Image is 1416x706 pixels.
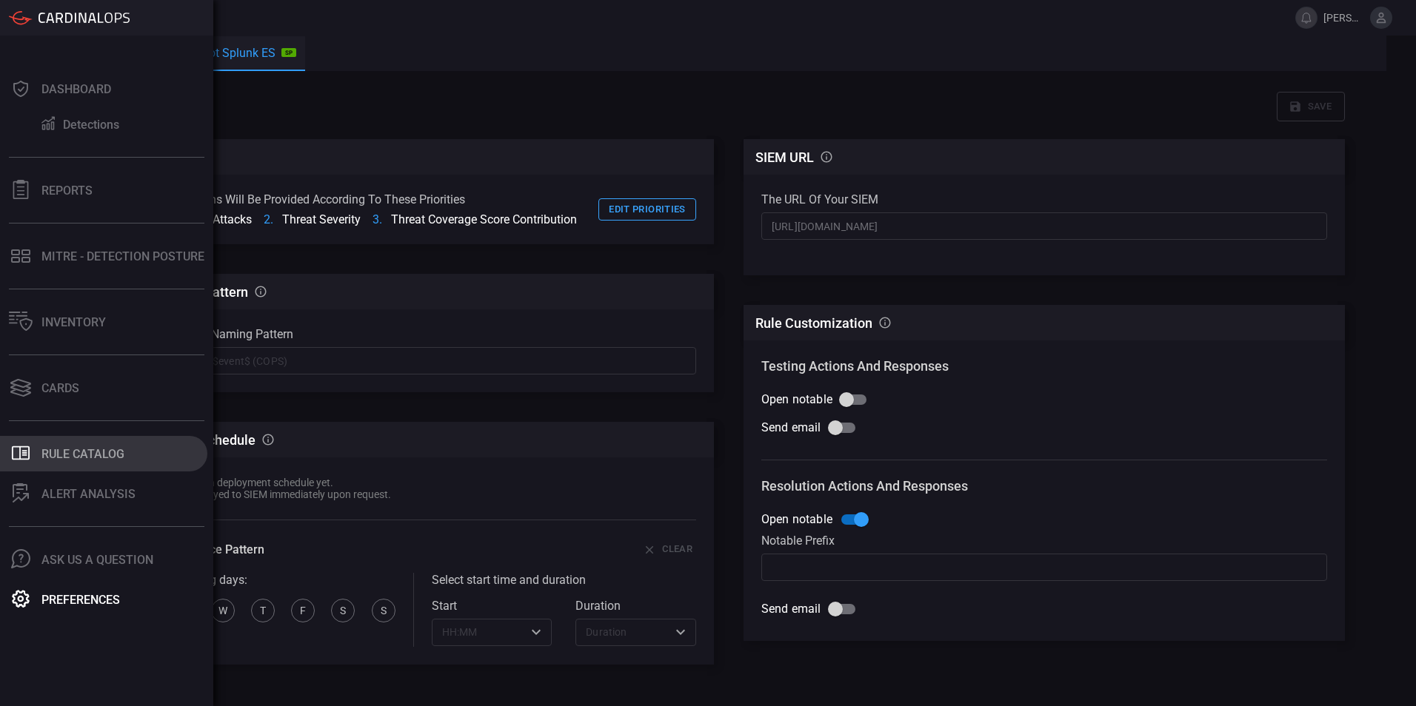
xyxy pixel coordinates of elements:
[432,573,697,587] div: Select start time and duration
[251,599,275,622] div: t
[291,599,315,622] div: f
[130,488,391,500] div: Rules will be deployed to SIEM immediately upon request.
[130,192,577,206] div: Your suggestions will be provided according to these priorities
[41,381,79,395] div: Cards
[755,149,814,165] h3: SIEM URL
[598,198,696,221] button: Edit priorities
[151,36,305,72] button: Simplot Splunk ESSP
[436,623,524,642] input: HH:MM
[41,315,106,329] div: Inventory
[130,573,395,587] div: On the following days:
[761,358,1327,374] h3: Testing Actions and Responses
[41,487,136,501] div: ALERT ANALYSIS
[331,599,355,622] div: s
[580,623,667,642] input: Duration
[281,48,296,57] div: SP
[761,419,821,437] span: Send email
[761,212,1327,240] input: URL
[755,315,872,331] h3: Rule customization
[1323,12,1364,24] span: [PERSON_NAME].[PERSON_NAME]
[761,192,1327,206] div: The URL of your SIEM
[130,347,696,374] input: $application$ - $event$ (COPS)
[41,184,93,198] div: Reports
[761,391,832,409] span: Open notable
[761,511,832,528] span: Open notable
[761,478,1327,494] h3: Resolution Actions and Responses
[761,600,821,618] span: Send email
[41,447,124,461] div: Rule Catalog
[761,534,1327,548] div: Notable prefix
[160,46,296,60] div: Simplot Splunk ES
[526,622,547,642] button: Open
[670,622,691,642] button: Open
[264,212,361,226] li: Threat Severity
[575,599,696,613] label: Duration
[130,477,391,488] div: You have not set a deployment schedule yet.
[41,593,120,607] div: Preferences
[432,599,552,613] label: Start
[130,327,696,341] div: Type your rule naming pattern
[373,212,577,226] li: Threat Coverage Score Contribution
[63,118,119,132] div: Detections
[41,249,204,263] div: MITRE - Detection Posture
[372,599,395,622] div: s
[41,553,153,567] div: Ask Us A Question
[41,82,111,96] div: Dashboard
[211,599,235,622] div: w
